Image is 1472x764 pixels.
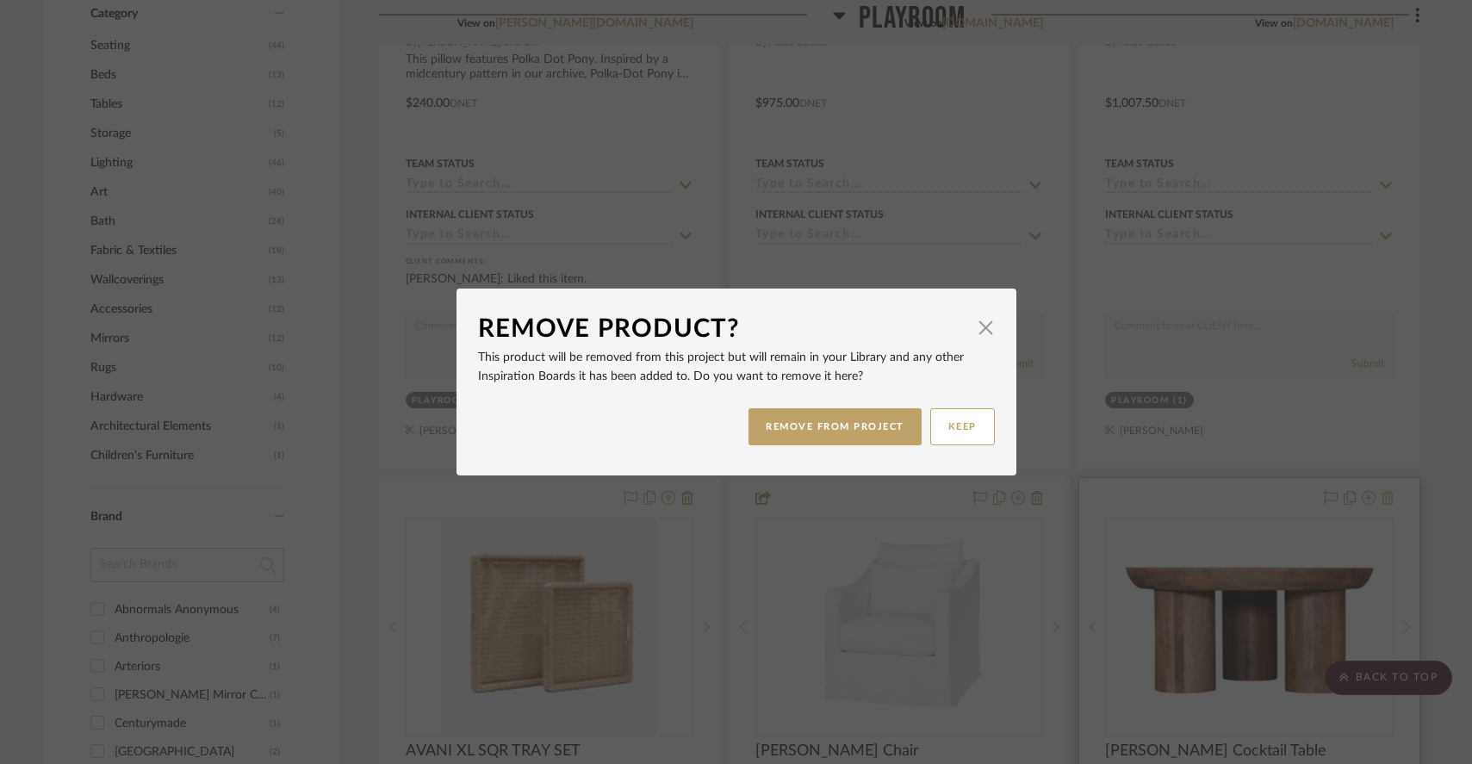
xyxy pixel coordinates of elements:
p: This product will be removed from this project but will remain in your Library and any other Insp... [478,348,995,386]
div: Remove Product? [478,310,969,348]
button: KEEP [930,408,995,445]
button: Close [969,310,1003,345]
button: REMOVE FROM PROJECT [748,408,922,445]
dialog-header: Remove Product? [478,310,995,348]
